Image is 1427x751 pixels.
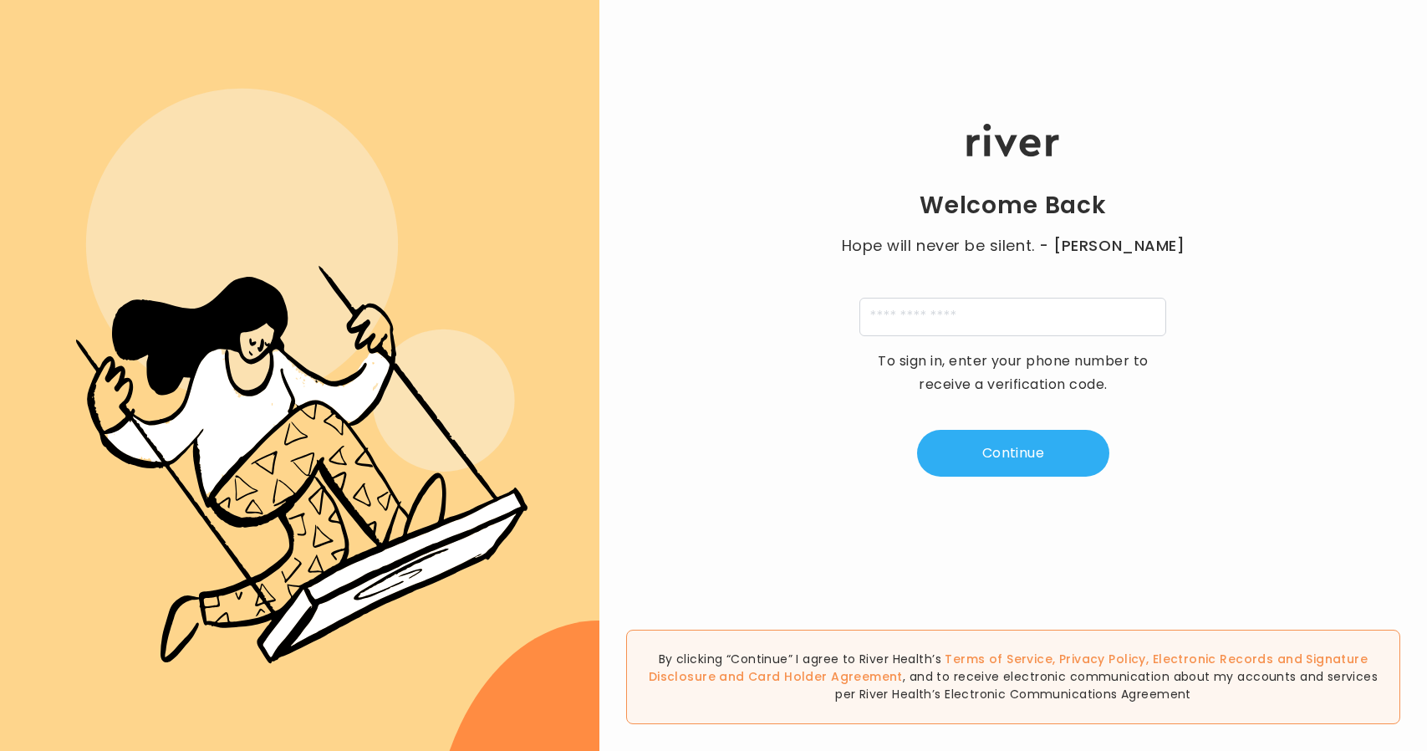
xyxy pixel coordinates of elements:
[748,668,903,685] a: Card Holder Agreement
[945,651,1052,667] a: Terms of Service
[649,651,1368,685] span: , , and
[917,430,1109,477] button: Continue
[835,668,1378,702] span: , and to receive electronic communication about my accounts and services per River Health’s Elect...
[649,651,1368,685] a: Electronic Records and Signature Disclosure
[867,350,1159,396] p: To sign in, enter your phone number to receive a verification code.
[1059,651,1146,667] a: Privacy Policy
[825,234,1201,258] p: Hope will never be silent.
[1039,234,1185,258] span: - [PERSON_NAME]
[920,191,1107,221] h1: Welcome Back
[626,630,1400,724] div: By clicking “Continue” I agree to River Health’s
